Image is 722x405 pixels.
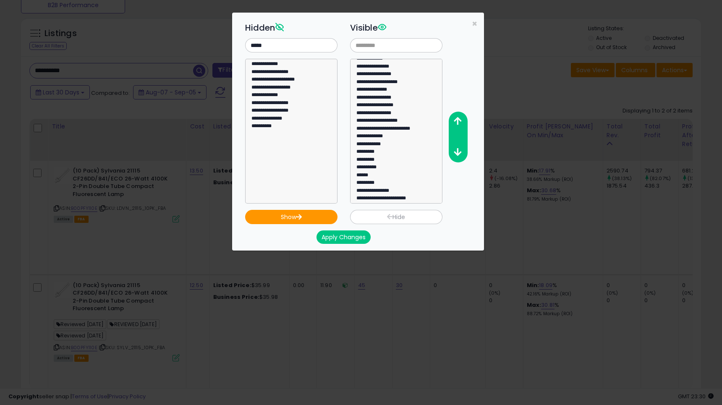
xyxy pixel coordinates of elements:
[317,230,371,244] button: Apply Changes
[245,210,337,224] button: Show
[472,18,477,30] span: ×
[350,210,442,224] button: Hide
[245,21,337,34] h3: Hidden
[350,21,442,34] h3: Visible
